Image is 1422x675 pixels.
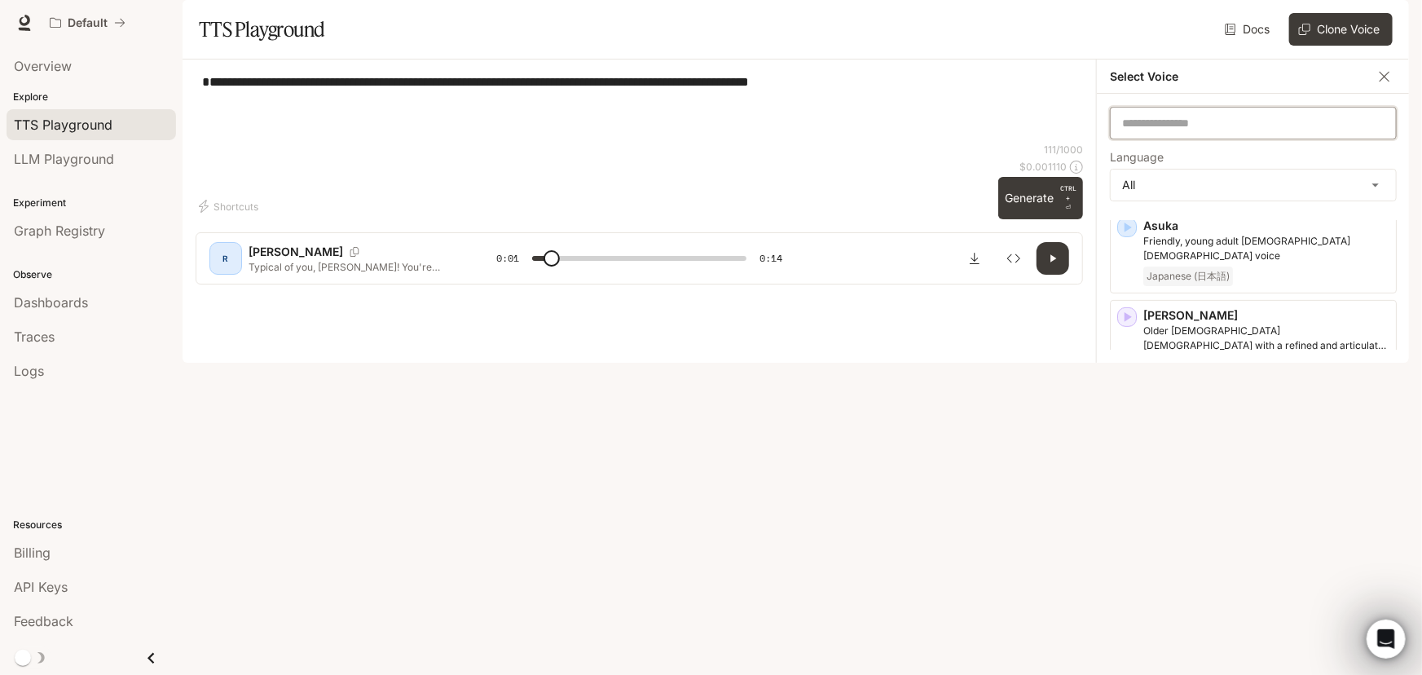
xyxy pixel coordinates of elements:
p: $ 0.001110 [1019,160,1067,174]
button: Clone Voice [1289,13,1393,46]
p: Friendly, young adult Japanese female voice [1143,234,1389,263]
h1: TTS Playground [199,13,325,46]
p: Older British male with a refined and articulate voice [1143,324,1389,353]
p: [PERSON_NAME] [1143,307,1389,324]
div: R [213,245,239,271]
p: Typical of you, [PERSON_NAME]! You're taking center stage, as if I'm not even here! What he meant... [249,260,457,274]
button: Shortcuts [196,193,265,219]
button: Download audio [958,242,991,275]
span: 0:14 [759,250,782,267]
p: [PERSON_NAME] [249,244,343,260]
p: CTRL + [1060,183,1076,203]
p: Default [68,16,108,30]
p: Asuka [1143,218,1389,234]
span: Japanese (日本語) [1143,267,1233,286]
iframe: Intercom live chat [1367,620,1406,659]
a: Docs [1222,13,1276,46]
p: 111 / 1000 [1044,143,1083,157]
p: Language [1110,152,1164,163]
button: GenerateCTRL +⏎ [998,177,1083,219]
button: Inspect [997,242,1030,275]
div: All [1111,170,1396,201]
button: Copy Voice ID [343,247,366,257]
button: All workspaces [42,7,133,39]
p: ⏎ [1060,183,1076,213]
span: 0:01 [496,250,519,267]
